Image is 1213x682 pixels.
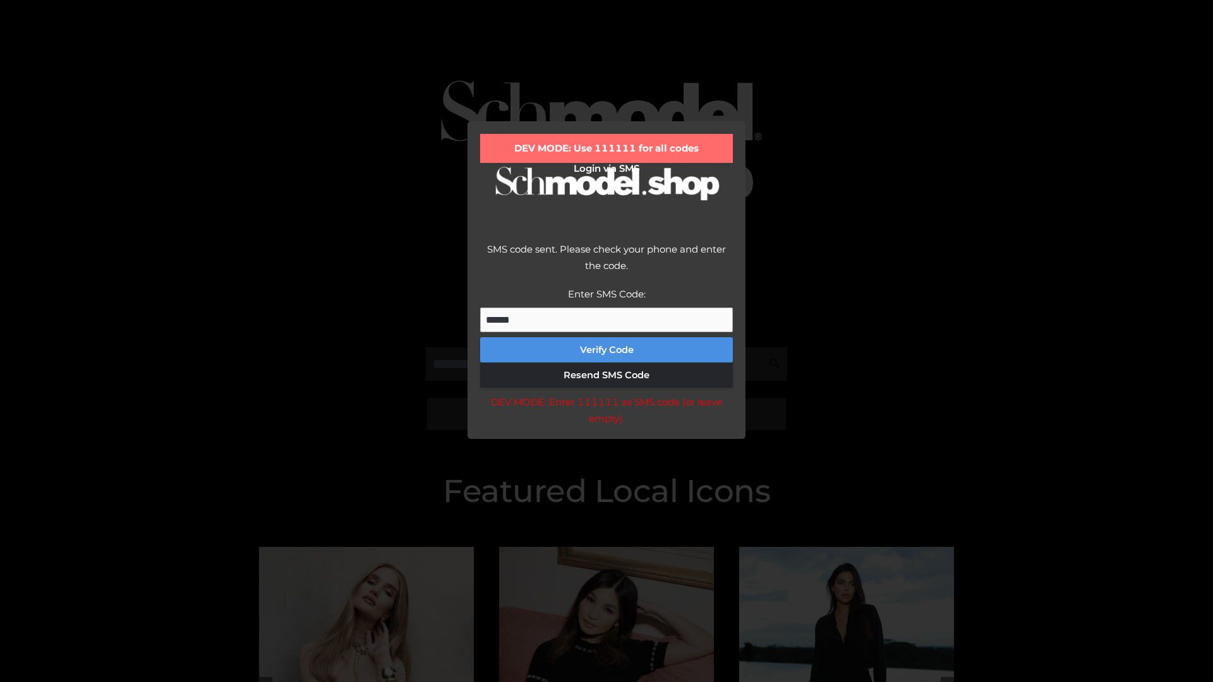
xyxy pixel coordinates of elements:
[480,241,733,286] div: SMS code sent. Please check your phone and enter the code.
[480,163,733,174] h2: Login via SMS
[480,394,733,426] div: DEV MODE: Enter 111111 as SMS code (or leave empty).
[480,337,733,362] button: Verify Code
[480,362,733,388] button: Resend SMS Code
[480,134,733,163] div: DEV MODE: Use 111111 for all codes
[568,288,646,300] label: Enter SMS Code:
